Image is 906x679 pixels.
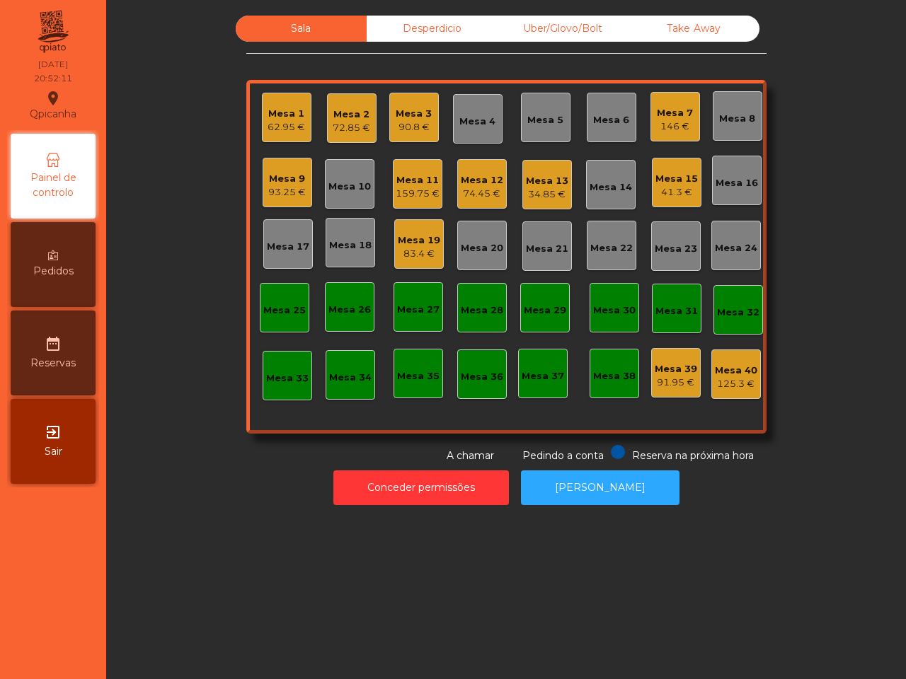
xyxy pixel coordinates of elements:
div: Mesa 24 [715,241,757,255]
div: Mesa 15 [655,172,698,186]
div: Mesa 30 [593,303,636,318]
span: Painel de controlo [14,170,92,200]
div: Mesa 13 [526,174,568,188]
div: Mesa 22 [590,241,633,255]
div: Mesa 17 [267,240,309,254]
div: Mesa 11 [396,173,440,187]
div: Mesa 28 [461,303,503,318]
i: location_on [45,90,62,107]
i: date_range [45,335,62,352]
div: Mesa 1 [268,107,305,121]
button: Conceder permissões [333,470,509,505]
div: Mesa 3 [396,107,432,121]
div: Mesa 34 [329,371,372,385]
div: Mesa 26 [328,303,371,317]
img: qpiato [35,7,70,57]
div: Mesa 25 [263,303,306,318]
div: Mesa 27 [397,303,440,317]
div: Mesa 35 [397,369,440,383]
div: Take Away [629,16,759,42]
div: 125.3 € [715,377,757,391]
div: [DATE] [38,58,68,71]
div: Mesa 29 [524,303,566,318]
div: 91.95 € [655,376,697,390]
span: Pedidos [33,264,74,279]
div: 72.85 € [333,121,370,135]
div: Mesa 33 [266,371,309,385]
div: Mesa 10 [328,180,371,194]
div: Mesa 39 [655,362,697,376]
div: Mesa 21 [526,242,568,256]
div: Mesa 9 [268,172,306,186]
div: Uber/Glovo/Bolt [498,16,629,42]
div: Mesa 38 [593,369,636,383]
span: A chamar [447,449,494,462]
span: Pedindo a conta [522,449,604,462]
div: Desperdicio [367,16,498,42]
div: Mesa 16 [716,176,758,190]
div: Mesa 18 [329,238,372,253]
div: Mesa 4 [459,115,495,129]
div: 146 € [657,120,693,134]
span: Reservas [30,356,76,371]
div: Mesa 8 [719,112,755,126]
div: 93.25 € [268,185,306,199]
div: 41.3 € [655,185,698,199]
div: 90.8 € [396,120,432,134]
div: Qpicanha [30,88,76,123]
div: Mesa 7 [657,106,693,120]
div: Mesa 36 [461,370,503,384]
div: Mesa 14 [590,180,632,195]
div: Mesa 6 [593,113,629,127]
div: 159.75 € [396,187,440,201]
div: 20:52:11 [34,72,72,85]
div: Mesa 32 [717,306,759,320]
div: Mesa 20 [461,241,503,255]
div: 74.45 € [461,187,503,201]
div: Mesa 12 [461,173,503,187]
div: Mesa 23 [655,242,697,256]
div: 83.4 € [398,247,440,261]
div: 62.95 € [268,120,305,134]
div: 34.85 € [526,187,568,202]
div: Mesa 31 [655,304,698,318]
span: Reserva na próxima hora [632,449,754,462]
i: exit_to_app [45,424,62,441]
span: Sair [45,444,62,459]
div: Mesa 40 [715,364,757,378]
div: Sala [236,16,367,42]
div: Mesa 2 [333,108,370,122]
div: Mesa 37 [522,369,564,383]
div: Mesa 5 [527,113,563,127]
button: [PERSON_NAME] [521,470,679,505]
div: Mesa 19 [398,233,440,248]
